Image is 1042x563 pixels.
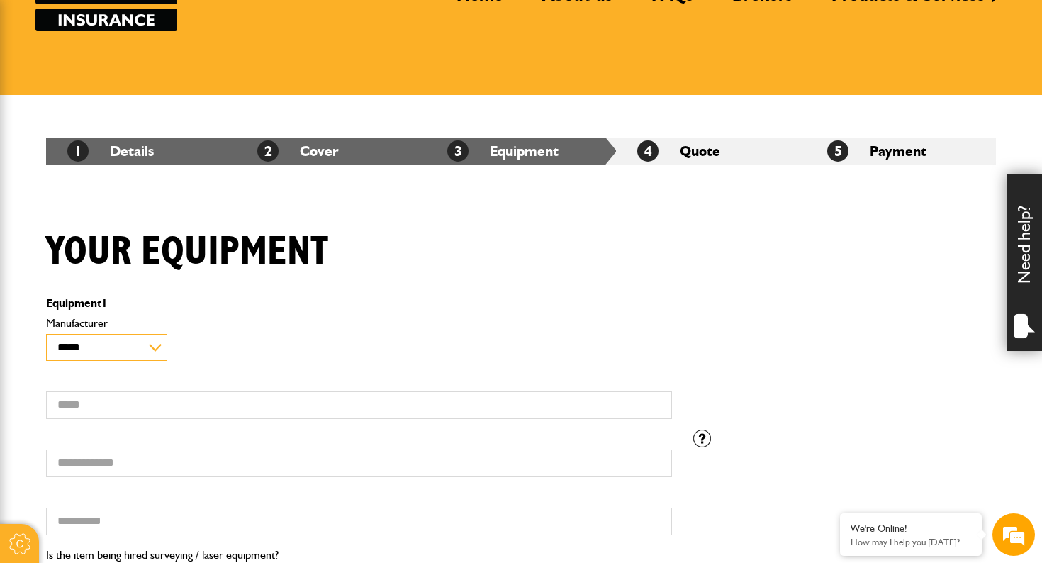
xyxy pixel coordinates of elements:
a: 2Cover [257,143,339,160]
label: Manufacturer [46,318,672,329]
a: 1Details [67,143,154,160]
label: Is the item being hired surveying / laser equipment? [46,550,279,561]
h1: Your equipment [46,228,328,276]
img: d_20077148190_company_1631870298795_20077148190 [24,79,60,99]
input: Enter your phone number [18,215,259,246]
textarea: Type your message and hit 'Enter' [18,257,259,425]
span: 1 [67,140,89,162]
span: 3 [447,140,469,162]
li: Payment [806,138,996,165]
span: 2 [257,140,279,162]
div: Minimize live chat window [233,7,267,41]
p: How may I help you today? [851,537,971,547]
span: 5 [827,140,848,162]
em: Start Chat [193,437,257,456]
div: Chat with us now [74,79,238,98]
p: Equipment [46,298,672,309]
input: Enter your last name [18,131,259,162]
li: Quote [616,138,806,165]
div: Need help? [1007,174,1042,351]
li: Equipment [426,138,616,165]
span: 4 [637,140,659,162]
input: Enter your email address [18,173,259,204]
div: We're Online! [851,523,971,535]
span: 1 [101,296,108,310]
